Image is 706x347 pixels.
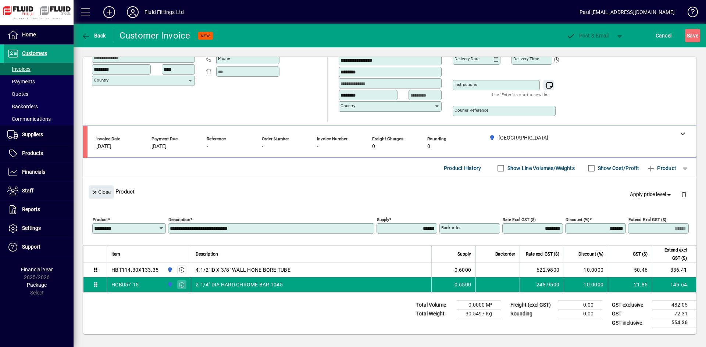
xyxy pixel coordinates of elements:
label: Show Line Volumes/Weights [506,165,575,172]
button: Save [685,29,700,42]
span: Financials [22,169,45,175]
span: Settings [22,225,41,231]
mat-label: Country [94,77,108,83]
span: Support [22,244,40,250]
span: P [579,33,582,39]
div: 248.9500 [524,281,559,288]
button: Post & Email [563,29,613,42]
span: 2.1/4" DIA HARD CHROME BAR 1045 [196,281,283,288]
span: Product History [444,162,481,174]
span: Invoices [7,66,31,72]
span: Financial Year [21,267,53,272]
a: Home [4,26,74,44]
span: S [687,33,690,39]
div: HBT114.30X133.35 [111,266,158,274]
div: 622.9800 [524,266,559,274]
span: Apply price level [630,191,673,198]
mat-label: Instructions [454,82,477,87]
a: Staff [4,182,74,200]
span: Quotes [7,91,28,97]
a: Invoices [4,63,74,75]
mat-label: Delivery time [513,56,539,61]
span: AUCKLAND [165,281,174,289]
span: ave [687,30,698,41]
a: Financials [4,163,74,181]
span: Cancel [656,30,672,41]
div: Paul [EMAIL_ADDRESS][DOMAIN_NAME] [580,6,675,18]
span: 0.6500 [454,281,471,288]
td: 482.05 [652,301,696,310]
button: Delete [675,185,693,203]
mat-label: Delivery date [454,56,479,61]
span: Rate excl GST ($) [526,250,559,258]
td: GST inclusive [608,318,652,328]
button: Add [97,6,121,19]
a: Suppliers [4,126,74,144]
td: 30.5497 Kg [457,310,501,318]
mat-label: Rate excl GST ($) [503,217,536,222]
span: Package [27,282,47,288]
mat-label: Product [93,217,108,222]
td: 0.00 [558,310,602,318]
a: Quotes [4,88,74,100]
span: 4.1/2"ID X 3/8" WALL HONE BORE TUBE [196,266,290,274]
app-page-header-button: Delete [675,191,693,198]
div: Product [83,178,696,205]
span: Customers [22,50,47,56]
td: 0.00 [558,301,602,310]
a: Communications [4,113,74,125]
td: Total Weight [413,310,457,318]
span: ost & Email [566,33,609,39]
span: Backorder [495,250,515,258]
mat-label: Discount (%) [566,217,589,222]
a: Backorders [4,100,74,113]
mat-label: Extend excl GST ($) [628,217,666,222]
span: Staff [22,188,33,194]
td: 72.31 [652,310,696,318]
div: Fluid Fittings Ltd [145,6,184,18]
mat-label: Country [340,103,355,108]
span: 0.6000 [454,266,471,274]
button: Product History [441,162,484,175]
td: 0.0000 M³ [457,301,501,310]
span: Supply [457,250,471,258]
td: 145.64 [652,277,696,292]
span: Back [81,33,106,39]
span: Communications [7,116,51,122]
label: Show Cost/Profit [596,165,639,172]
span: - [262,144,263,149]
td: 50.46 [608,263,652,277]
span: [DATE] [96,144,111,149]
td: GST [608,310,652,318]
mat-label: Courier Reference [454,108,488,113]
span: AUCKLAND [165,266,174,274]
span: Payments [7,79,35,84]
span: 0 [427,144,430,149]
td: Rounding [507,310,558,318]
span: - [207,144,208,149]
a: Payments [4,75,74,88]
app-page-header-button: Close [87,188,115,195]
mat-label: Supply [377,217,389,222]
button: Apply price level [627,188,675,201]
span: [DATE] [151,144,167,149]
span: Home [22,32,36,37]
a: Knowledge Base [682,1,697,25]
button: Back [79,29,108,42]
div: HCB057.15 [111,281,139,288]
button: Close [89,185,114,199]
td: Freight (excl GST) [507,301,558,310]
span: NEW [201,33,210,38]
span: - [317,144,318,149]
td: 21.85 [608,277,652,292]
span: Extend excl GST ($) [657,246,687,262]
a: Settings [4,219,74,238]
span: Item [111,250,120,258]
button: Product [643,162,680,175]
td: 336.41 [652,263,696,277]
a: Reports [4,200,74,219]
button: Cancel [654,29,674,42]
mat-hint: Use 'Enter' to start a new line [492,90,550,99]
mat-label: Phone [218,56,230,61]
mat-label: Description [168,217,190,222]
